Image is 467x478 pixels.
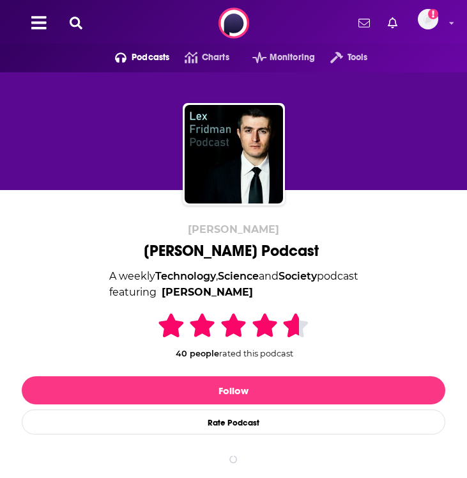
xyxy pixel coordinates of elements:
[383,12,402,34] a: Show notifications dropdown
[418,9,438,29] span: Logged in as paigerusher
[237,47,315,68] button: open menu
[169,47,229,68] a: Charts
[109,284,358,301] span: featuring
[202,49,229,67] span: Charts
[22,376,445,404] button: Follow
[176,349,219,358] span: 40 people
[218,270,259,282] a: Science
[348,49,368,67] span: Tools
[218,8,249,38] img: Podchaser - Follow, Share and Rate Podcasts
[279,270,317,282] a: Society
[100,47,170,68] button: open menu
[185,105,283,203] img: Lex Fridman Podcast
[22,410,445,434] div: Rate Podcast
[315,47,367,68] button: open menu
[132,49,169,67] span: Podcasts
[353,12,375,34] a: Show notifications dropdown
[155,270,216,282] a: Technology
[216,270,218,282] span: ,
[259,270,279,282] span: and
[109,268,358,301] div: A weekly podcast
[428,9,438,19] svg: Add a profile image
[188,223,279,235] span: [PERSON_NAME]
[219,349,293,358] span: rated this podcast
[270,49,315,67] span: Monitoring
[418,9,438,29] img: User Profile
[138,311,330,358] div: 40 peoplerated this podcast
[162,284,253,301] a: [PERSON_NAME]
[418,9,446,37] a: Logged in as paigerusher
